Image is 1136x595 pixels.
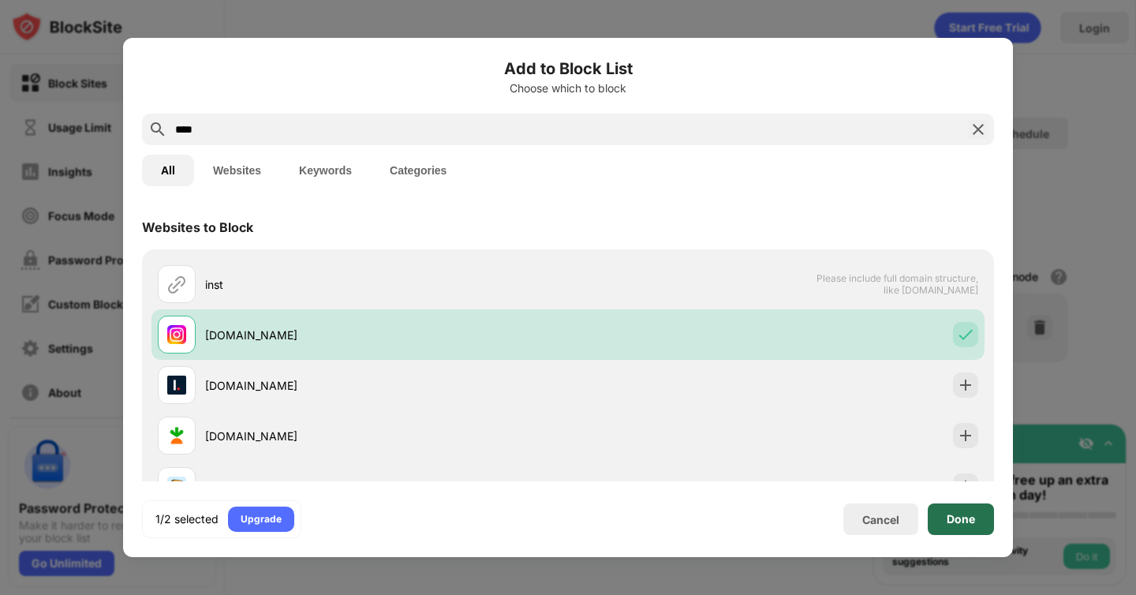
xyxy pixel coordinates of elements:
[816,272,978,296] span: Please include full domain structure, like [DOMAIN_NAME]
[194,155,280,186] button: Websites
[155,511,219,527] div: 1/2 selected
[205,428,568,444] div: [DOMAIN_NAME]
[148,120,167,139] img: search.svg
[142,219,253,235] div: Websites to Block
[947,513,975,526] div: Done
[142,82,994,95] div: Choose which to block
[167,275,186,294] img: url.svg
[280,155,371,186] button: Keywords
[862,513,899,526] div: Cancel
[205,327,568,343] div: [DOMAIN_NAME]
[142,155,194,186] button: All
[142,57,994,80] h6: Add to Block List
[167,376,186,395] img: favicons
[205,377,568,394] div: [DOMAIN_NAME]
[371,155,465,186] button: Categories
[167,325,186,344] img: favicons
[969,120,988,139] img: search-close
[205,478,568,495] div: [DOMAIN_NAME]
[167,426,186,445] img: favicons
[167,477,186,496] img: favicons
[241,511,282,527] div: Upgrade
[205,276,568,293] div: inst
